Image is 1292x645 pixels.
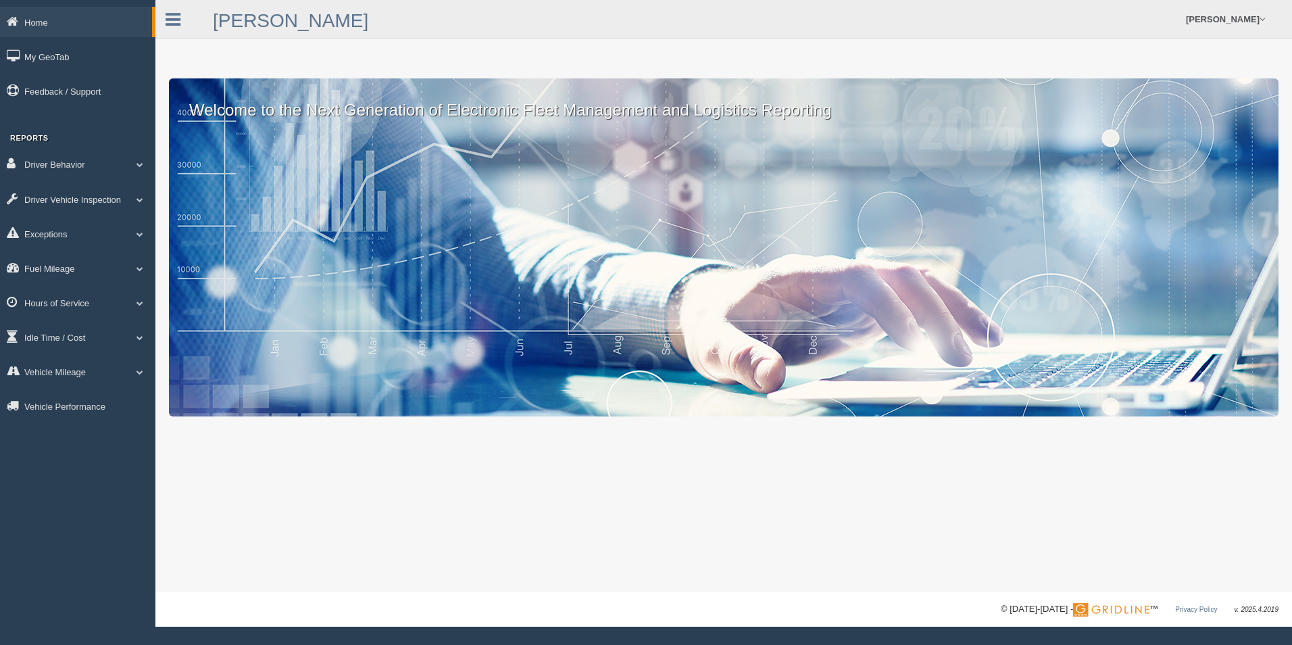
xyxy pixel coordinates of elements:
span: v. 2025.4.2019 [1235,606,1278,613]
div: © [DATE]-[DATE] - ™ [1001,602,1278,617]
p: Welcome to the Next Generation of Electronic Fleet Management and Logistics Reporting [169,78,1278,122]
a: Privacy Policy [1175,606,1217,613]
img: Gridline [1073,603,1149,617]
a: [PERSON_NAME] [213,10,368,31]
